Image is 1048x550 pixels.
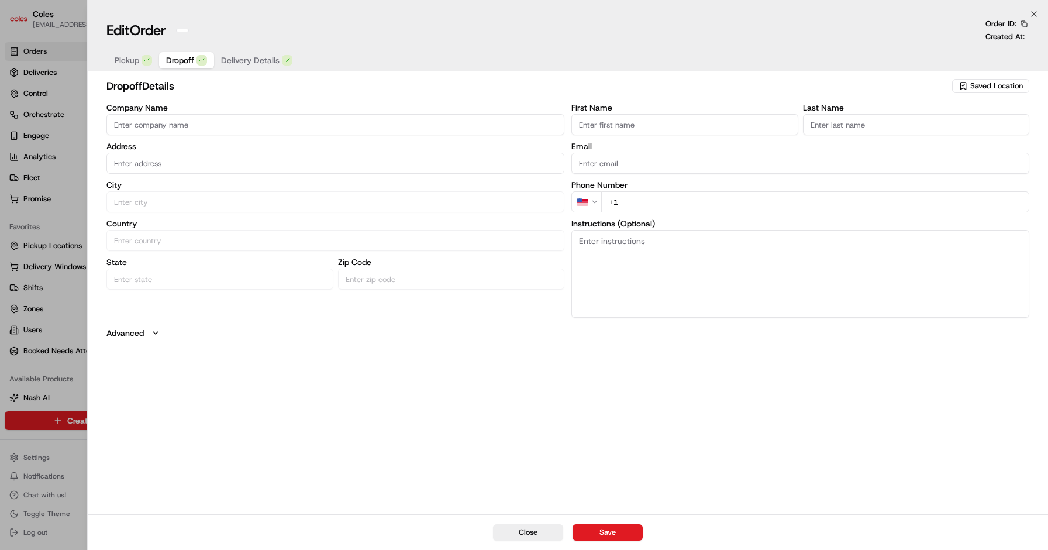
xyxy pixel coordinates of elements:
input: Enter zip code [338,269,564,290]
button: Advanced [106,327,1029,339]
label: Phone Number [571,181,1029,189]
input: Got a question? Start typing here... [30,75,211,88]
img: Nash [12,12,35,35]
button: Start new chat [199,115,213,129]
input: Enter email [571,153,1029,174]
label: Last Name [803,104,1029,112]
label: First Name [571,104,798,112]
span: Pickup [115,54,139,66]
button: Save [573,524,643,541]
img: 1736555255976-a54dd68f-1ca7-489b-9aae-adbdc363a1c4 [12,112,33,133]
div: 💻 [99,171,108,180]
span: Dropoff [166,54,194,66]
input: Enter phone number [601,191,1029,212]
p: Order ID: [985,19,1016,29]
label: Advanced [106,327,144,339]
h1: Edit [106,21,166,40]
input: Enter first name [571,114,798,135]
label: Zip Code [338,258,564,266]
a: Powered byPylon [82,198,142,207]
label: Email [571,142,1029,150]
label: Company Name [106,104,564,112]
label: Instructions (Optional) [571,219,1029,228]
p: Welcome 👋 [12,47,213,66]
label: City [106,181,564,189]
span: Order [130,21,166,40]
input: Enter state [106,269,333,290]
div: Start new chat [40,112,192,123]
span: Knowledge Base [23,170,89,181]
span: Saved Location [970,81,1023,91]
label: Country [106,219,564,228]
a: 💻API Documentation [94,165,192,186]
input: Enter company name [106,114,564,135]
label: State [106,258,333,266]
div: We're available if you need us! [40,123,148,133]
input: Enter country [106,230,564,251]
span: Pylon [116,198,142,207]
label: Address [106,142,564,150]
input: Enter last name [803,114,1029,135]
span: API Documentation [111,170,188,181]
input: Enter city [106,191,564,212]
h2: dropoff Details [106,78,950,94]
input: Enter address [106,153,564,174]
div: 📗 [12,171,21,180]
button: Saved Location [952,78,1029,94]
span: Delivery Details [221,54,280,66]
button: Close [493,524,563,541]
a: 📗Knowledge Base [7,165,94,186]
p: Created At: [985,32,1025,42]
